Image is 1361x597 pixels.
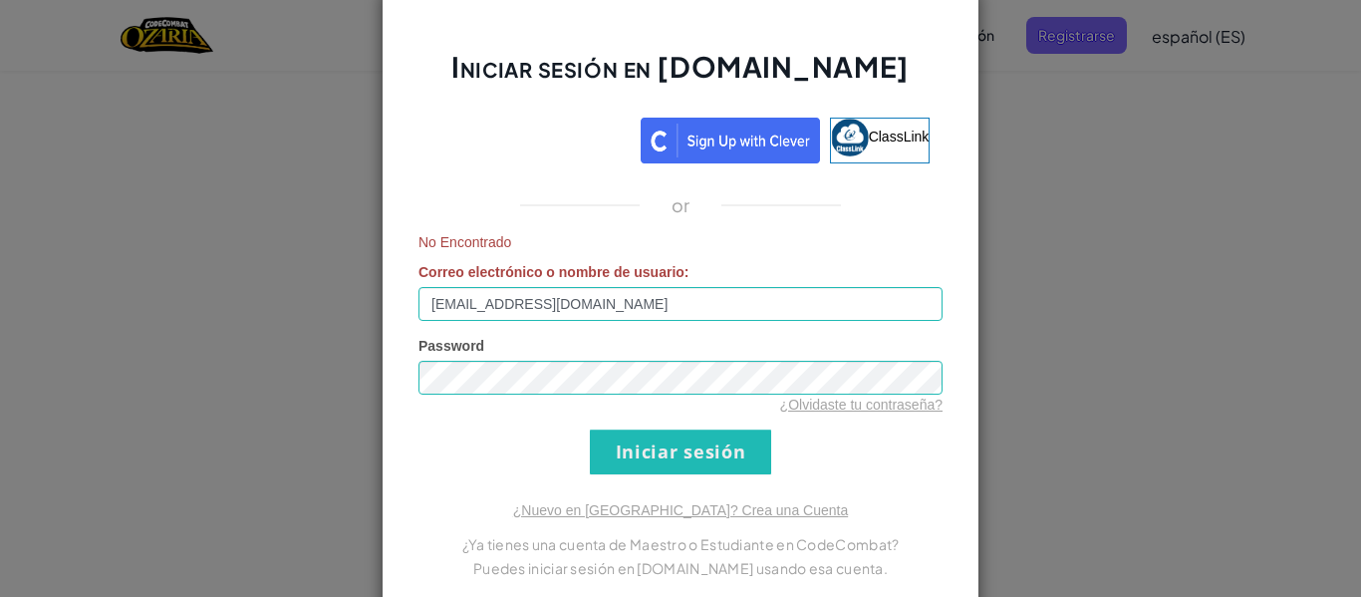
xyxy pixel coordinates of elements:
[418,48,943,106] h2: Iniciar sesión en [DOMAIN_NAME]
[831,119,869,156] img: classlink-logo-small.png
[418,532,943,556] p: ¿Ya tienes una cuenta de Maestro o Estudiante en CodeCombat?
[418,338,484,354] span: Password
[418,556,943,580] p: Puedes iniciar sesión en [DOMAIN_NAME] usando esa cuenta.
[590,430,771,474] input: Iniciar sesión
[418,262,689,282] label: :
[418,264,684,280] span: Correo electrónico o nombre de usuario
[421,116,641,159] iframe: Botón de Acceder con Google
[672,193,690,217] p: or
[513,502,848,518] a: ¿Nuevo en [GEOGRAPHIC_DATA]? Crea una Cuenta
[869,128,930,144] span: ClassLink
[641,118,820,163] img: clever_sso_button@2x.png
[780,397,943,413] a: ¿Olvidaste tu contraseña?
[418,232,943,252] span: No Encontrado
